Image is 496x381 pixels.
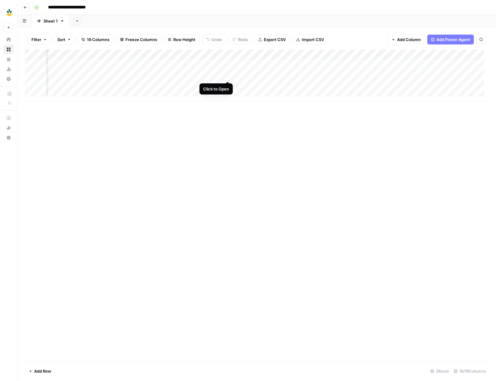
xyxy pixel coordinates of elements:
span: Sort [57,36,65,43]
div: Click to Open [203,86,229,92]
div: Sheet 1 [43,18,58,24]
button: Row Height [164,35,199,44]
span: Export CSV [264,36,286,43]
button: Add Column [387,35,425,44]
button: Export CSV [254,35,290,44]
button: Filter [27,35,51,44]
div: What's new? [4,123,13,132]
span: Redo [238,36,248,43]
button: Help + Support [4,133,14,143]
button: Sort [53,35,75,44]
button: 19 Columns [77,35,113,44]
button: Redo [228,35,252,44]
button: Import CSV [292,35,328,44]
button: Workspace: Grow Therapy [4,5,14,20]
span: Row Height [173,36,195,43]
button: Freeze Columns [116,35,161,44]
a: Browse [4,44,14,54]
button: What's new? [4,123,14,133]
span: Add Power Agent [437,36,470,43]
span: Add Row [34,368,51,374]
div: 19/19 Columns [451,366,489,376]
span: Filter [31,36,41,43]
div: 3 Rows [428,366,451,376]
span: Undo [211,36,222,43]
a: AirOps Academy [4,113,14,123]
button: Add Power Agent [427,35,474,44]
span: Import CSV [302,36,324,43]
a: Usage [4,64,14,74]
a: Your Data [4,54,14,64]
span: Add Column [397,36,421,43]
img: Grow Therapy Logo [4,7,15,18]
a: Settings [4,74,14,84]
button: Undo [202,35,226,44]
button: Add Row [25,366,55,376]
a: Sheet 1 [31,15,70,27]
span: 19 Columns [87,36,109,43]
span: Freeze Columns [125,36,157,43]
a: Home [4,35,14,44]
